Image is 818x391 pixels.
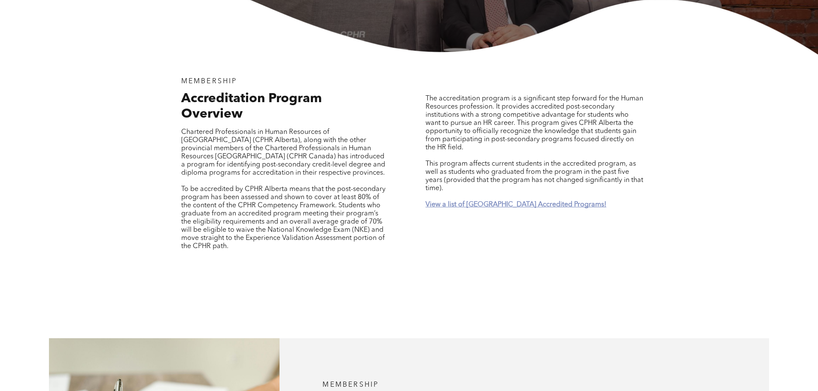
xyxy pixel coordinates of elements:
span: This program affects current students in the accredited program, as well as students who graduate... [426,161,643,192]
span: Chartered Professionals in Human Resources of [GEOGRAPHIC_DATA] (CPHR Alberta), along with the ot... [181,129,385,176]
span: Accreditation Program Overview [181,92,322,121]
span: MEMBERSHIP [181,78,237,85]
span: To be accredited by CPHR Alberta means that the post-secondary program has been assessed and show... [181,186,386,250]
a: View a list of [GEOGRAPHIC_DATA] Accredited Programs! [426,201,606,208]
span: MEMBERSHIP [322,382,379,388]
span: The accreditation program is a significant step forward for the Human Resources profession. It pr... [426,95,643,151]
